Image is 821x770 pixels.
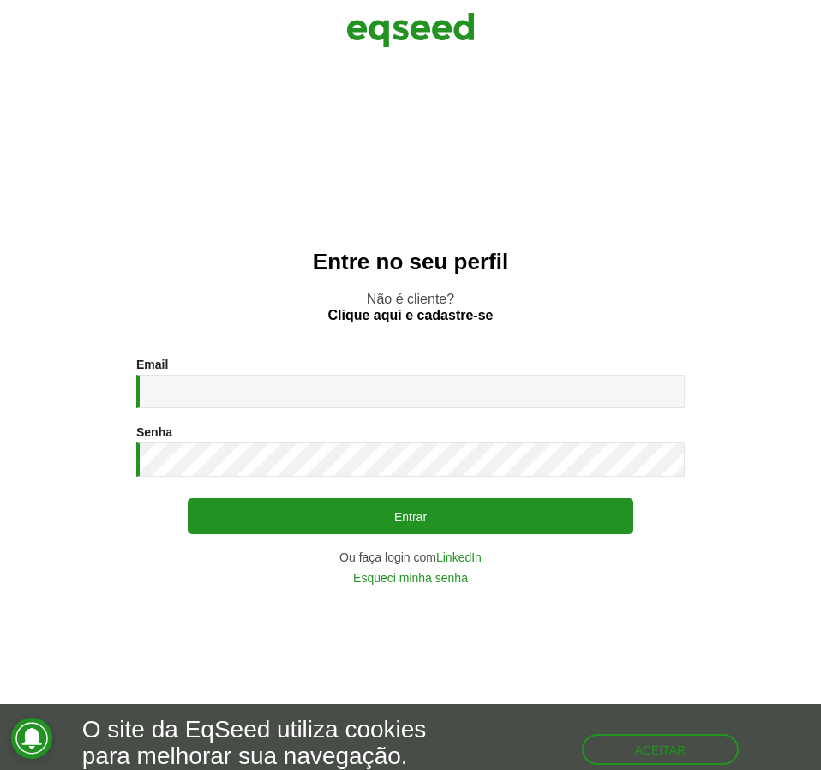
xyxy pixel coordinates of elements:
h5: O site da EqSeed utiliza cookies para melhorar sua navegação. [82,717,476,770]
button: Aceitar [582,734,740,765]
label: Email [136,358,168,370]
div: Ou faça login com [136,551,685,563]
p: Não é cliente? [34,291,787,323]
img: EqSeed Logo [346,9,475,51]
a: Clique aqui e cadastre-se [328,309,494,322]
button: Entrar [188,498,633,534]
a: LinkedIn [436,551,482,563]
a: Esqueci minha senha [353,572,468,584]
h2: Entre no seu perfil [34,250,787,274]
label: Senha [136,426,172,438]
